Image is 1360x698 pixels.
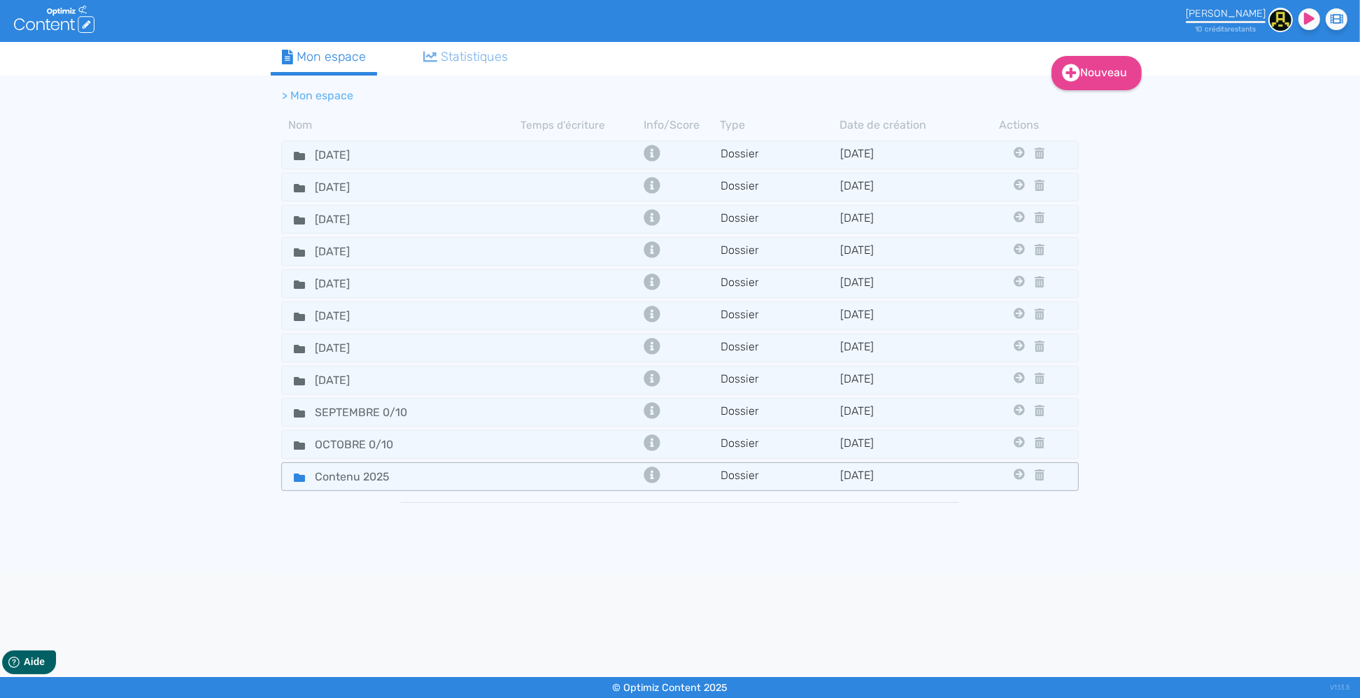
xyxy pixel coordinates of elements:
[840,241,959,262] td: [DATE]
[282,48,366,66] div: Mon espace
[720,273,840,294] td: Dossier
[720,177,840,197] td: Dossier
[840,402,959,422] td: [DATE]
[840,273,959,294] td: [DATE]
[840,177,959,197] td: [DATE]
[720,466,840,487] td: Dossier
[720,241,840,262] td: Dossier
[720,209,840,229] td: Dossier
[720,145,840,165] td: Dossier
[1010,117,1028,134] th: Actions
[1051,56,1142,90] a: Nouveau
[1225,24,1228,34] span: s
[304,145,416,165] input: Nom de dossier
[1268,8,1293,32] img: a64fedaf02d2710ca87b31979bb395c4
[1330,677,1350,698] div: V1.13.5
[304,273,409,294] input: Nom de dossier
[1253,24,1256,34] span: s
[304,241,409,262] input: Nom de dossier
[1196,24,1256,34] small: 10 crédit restant
[613,682,728,694] small: © Optimiz Content 2025
[271,42,377,76] a: Mon espace
[840,209,959,229] td: [DATE]
[304,177,423,197] input: Nom de dossier
[840,434,959,455] td: [DATE]
[840,370,959,390] td: [DATE]
[304,370,409,390] input: Nom de dossier
[412,42,520,72] a: Statistiques
[281,117,520,134] th: Nom
[304,306,409,326] input: Nom de dossier
[1186,8,1266,20] div: [PERSON_NAME]
[423,48,509,66] div: Statistiques
[304,434,409,455] input: Nom de dossier
[271,79,970,113] nav: breadcrumb
[304,402,423,422] input: Nom de dossier
[282,87,353,104] li: > Mon espace
[720,370,840,390] td: Dossier
[840,145,959,165] td: [DATE]
[840,338,959,358] td: [DATE]
[840,466,959,487] td: [DATE]
[304,209,430,229] input: Nom de dossier
[720,117,840,134] th: Type
[840,306,959,326] td: [DATE]
[304,338,409,358] input: Nom de dossier
[720,338,840,358] td: Dossier
[720,306,840,326] td: Dossier
[840,117,959,134] th: Date de création
[720,434,840,455] td: Dossier
[640,117,720,134] th: Info/Score
[720,402,840,422] td: Dossier
[304,466,409,487] input: Nom de dossier
[520,117,640,134] th: Temps d'écriture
